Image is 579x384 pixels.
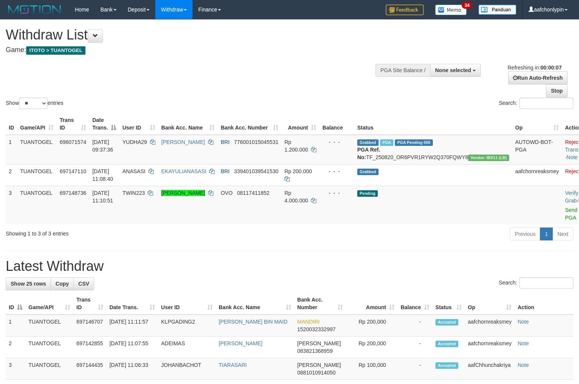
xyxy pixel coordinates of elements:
[565,207,577,221] a: Send PGA
[55,281,69,287] span: Copy
[565,190,578,196] a: Verify
[6,259,573,274] h1: Latest Withdraw
[89,113,119,135] th: Date Trans.: activate to sort column descending
[435,319,458,326] span: Accepted
[517,319,529,325] a: Note
[92,139,113,153] span: [DATE] 09:37:36
[73,337,106,358] td: 697142855
[6,113,17,135] th: ID
[357,139,379,146] span: Grabbed
[237,190,270,196] span: Copy 08117411852 to clipboard
[297,340,341,346] span: [PERSON_NAME]
[468,155,509,161] span: Vendor URL: https://dashboard.q2checkout.com/secure
[540,228,553,240] a: 1
[6,4,63,15] img: MOTION_logo.png
[158,358,216,380] td: JOHANBACHOT
[430,64,481,77] button: None selected
[78,281,89,287] span: CSV
[234,139,278,145] span: Copy 776001015045531 to clipboard
[354,135,512,164] td: TF_250820_OR6PVR1RYW2Q370FQWY8
[106,314,158,337] td: [DATE] 11:11:57
[357,169,379,175] span: Grabbed
[540,65,562,71] strong: 00:00:07
[73,314,106,337] td: 697146707
[25,358,73,380] td: TUANTOGEL
[158,337,216,358] td: ADEIMAS
[158,314,216,337] td: KLPGADING2
[297,319,320,325] span: MANDIRI
[398,358,432,380] td: -
[122,190,145,196] span: TWIN223
[398,337,432,358] td: -
[465,358,514,380] td: aafChhunchakriya
[546,84,568,97] a: Stop
[6,135,17,164] td: 1
[297,326,336,332] span: Copy 1520032332997 to clipboard
[216,293,294,314] th: Bank Acc. Name: activate to sort column ascending
[106,358,158,380] td: [DATE] 11:06:33
[6,227,235,237] div: Showing 1 to 3 of 3 entries
[221,190,232,196] span: OVO
[386,5,424,15] img: Feedback.jpg
[398,314,432,337] td: -
[158,293,216,314] th: User ID: activate to sort column ascending
[234,168,278,174] span: Copy 339401039541530 to clipboard
[294,293,346,314] th: Bank Acc. Number: activate to sort column ascending
[297,362,341,368] span: [PERSON_NAME]
[106,293,158,314] th: Date Trans.: activate to sort column ascending
[435,67,471,73] span: None selected
[219,319,287,325] a: [PERSON_NAME] BIN MAID
[297,348,333,354] span: Copy 083821368959 to clipboard
[512,113,562,135] th: Op: activate to sort column ascending
[508,65,562,71] span: Refreshing in:
[92,168,113,182] span: [DATE] 11:08:40
[297,370,336,376] span: Copy 0881010914050 to clipboard
[6,337,25,358] td: 2
[26,46,85,55] span: ITOTO > TUANTOGEL
[517,340,529,346] a: Note
[462,2,472,9] span: 34
[106,337,158,358] td: [DATE] 11:07:55
[11,281,46,287] span: Show 25 rows
[119,113,158,135] th: User ID: activate to sort column ascending
[346,293,398,314] th: Amount: activate to sort column ascending
[6,293,25,314] th: ID: activate to sort column descending
[73,277,94,290] a: CSV
[6,186,17,224] td: 3
[17,186,57,224] td: TUANTOGEL
[6,98,63,109] label: Show entries
[17,135,57,164] td: TUANTOGEL
[395,139,433,146] span: PGA Pending
[435,341,458,347] span: Accepted
[322,138,351,146] div: - - -
[221,168,229,174] span: BRI
[6,46,379,54] h4: Game:
[6,277,51,290] a: Show 25 rows
[219,340,262,346] a: [PERSON_NAME]
[512,135,562,164] td: AUTOWD-BOT-PGA
[519,277,573,289] input: Search:
[398,293,432,314] th: Balance: activate to sort column ascending
[161,139,205,145] a: [PERSON_NAME]
[346,337,398,358] td: Rp 200,000
[281,113,319,135] th: Amount: activate to sort column ascending
[465,314,514,337] td: aafchornreaksmey
[517,362,529,368] a: Note
[284,190,308,204] span: Rp 4.000.000
[519,98,573,109] input: Search:
[354,113,512,135] th: Status
[435,5,467,15] img: Button%20Memo.svg
[219,362,247,368] a: TIARASARI
[17,113,57,135] th: Game/API: activate to sort column ascending
[218,113,281,135] th: Bank Acc. Number: activate to sort column ascending
[566,154,578,160] a: Note
[6,314,25,337] td: 1
[60,139,86,145] span: 696071574
[25,337,73,358] td: TUANTOGEL
[346,314,398,337] td: Rp 200,000
[25,293,73,314] th: Game/API: activate to sort column ascending
[17,164,57,186] td: TUANTOGEL
[465,293,514,314] th: Op: activate to sort column ascending
[435,362,458,369] span: Accepted
[499,277,573,289] label: Search:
